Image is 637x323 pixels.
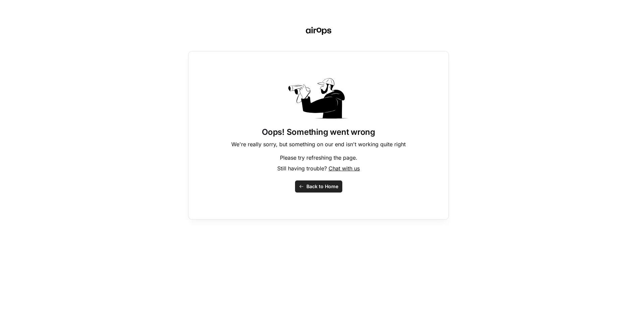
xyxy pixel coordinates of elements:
[306,183,338,190] span: Back to Home
[280,154,357,162] p: Please try refreshing the page.
[295,180,342,193] button: Back to Home
[262,127,375,138] h1: Oops! Something went wrong
[277,164,360,172] p: Still having trouble?
[231,140,406,148] p: We're really sorry, but something on our end isn't working quite right
[329,165,360,172] span: Chat with us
